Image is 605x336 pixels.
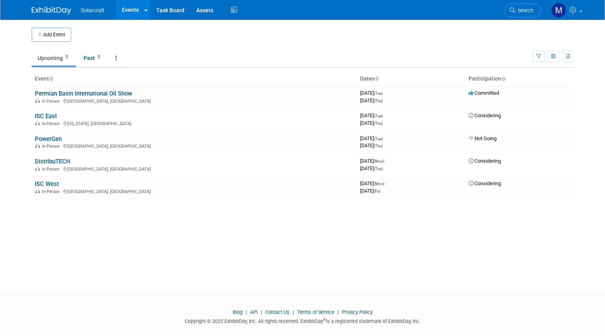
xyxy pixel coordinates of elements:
span: | [336,309,341,315]
img: In-Person Event [35,189,40,193]
div: [GEOGRAPHIC_DATA], [GEOGRAPHIC_DATA] [35,188,354,194]
a: Search [504,4,541,17]
span: [DATE] [360,180,387,186]
a: Upcoming5 [32,51,76,66]
span: 5 [63,54,70,60]
span: (Thu) [374,167,383,171]
span: - [385,180,387,186]
span: (Mon) [374,182,384,186]
span: - [384,135,385,141]
span: [DATE] [360,165,383,171]
img: In-Person Event [35,99,40,103]
img: In-Person Event [35,144,40,148]
span: (Fri) [374,189,380,193]
a: Sort by Start Date [375,75,379,82]
a: API [250,309,258,315]
a: PowerGen [35,135,62,143]
span: [DATE] [360,98,383,103]
span: | [244,309,249,315]
span: Considering [468,180,501,186]
span: | [291,309,296,315]
span: Considering [468,158,501,164]
span: Considering [468,113,501,118]
div: [GEOGRAPHIC_DATA], [GEOGRAPHIC_DATA] [35,143,354,149]
div: [US_STATE], [GEOGRAPHIC_DATA] [35,120,354,126]
img: In-Person Event [35,167,40,171]
span: [DATE] [360,90,385,96]
span: Not Going [468,135,497,141]
span: [DATE] [360,135,385,141]
span: Solarcraft [81,7,104,13]
span: | [259,309,264,315]
span: [DATE] [360,158,387,164]
div: [GEOGRAPHIC_DATA], [GEOGRAPHIC_DATA] [35,98,354,104]
th: Participation [465,72,574,86]
span: (Thu) [374,121,383,126]
span: (Mon) [374,159,384,163]
span: (Tue) [374,91,383,96]
span: [DATE] [360,188,380,194]
a: Permian Basin International Oil Show [35,90,132,97]
span: [DATE] [360,143,383,148]
sup: ® [323,317,326,322]
span: (Tue) [374,137,383,141]
span: [DATE] [360,113,385,118]
span: In-Person [42,167,62,172]
img: Madison Fichtner [551,3,566,18]
span: 5 [95,54,102,60]
th: Dates [357,72,465,86]
span: (Thu) [374,144,383,148]
a: DistribuTECH [35,158,70,165]
a: Privacy Policy [342,309,373,315]
a: ISC East [35,113,57,120]
a: Sort by Event Name [49,75,53,82]
span: (Thu) [374,99,383,103]
span: [DATE] [360,120,383,126]
a: Contact Us [265,309,290,315]
a: Blog [233,309,243,315]
span: Search [515,8,533,13]
a: Terms of Service [297,309,334,315]
div: [GEOGRAPHIC_DATA], [GEOGRAPHIC_DATA] [35,165,354,172]
span: - [385,158,387,164]
span: (Tue) [374,114,383,118]
span: In-Person [42,189,62,194]
a: Sort by Participation Type [501,75,505,82]
th: Event [32,72,357,86]
a: Past5 [78,51,108,66]
span: - [384,90,385,96]
span: In-Person [42,144,62,149]
a: ISC West [35,180,59,188]
span: Committed [468,90,499,96]
img: ExhibitDay [32,7,71,15]
button: Add Event [32,28,71,42]
span: In-Person [42,121,62,126]
span: In-Person [42,99,62,104]
img: In-Person Event [35,121,40,125]
span: - [384,113,385,118]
